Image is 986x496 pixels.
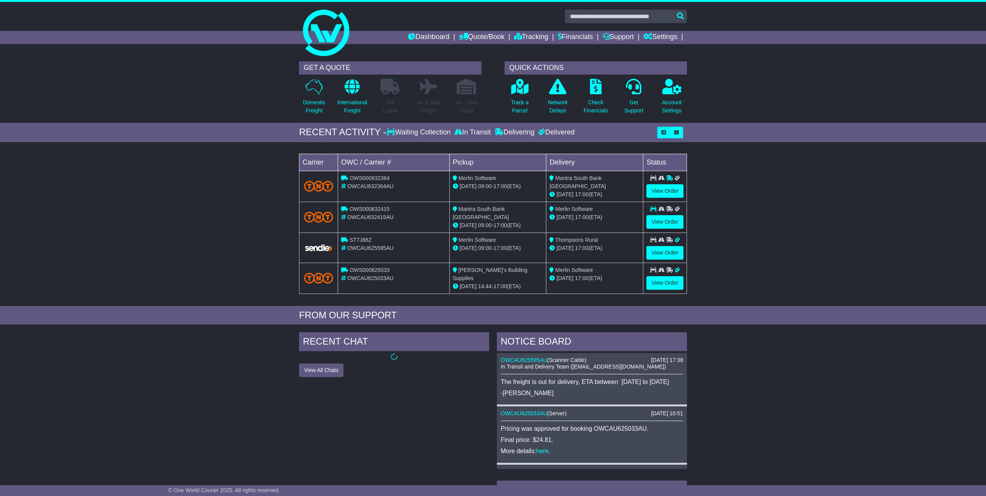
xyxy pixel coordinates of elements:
[536,448,549,454] a: here
[556,245,573,251] span: [DATE]
[646,215,683,229] a: View Order
[549,274,640,282] div: (ETA)
[453,206,509,220] span: Mantra South Bank [GEOGRAPHIC_DATA]
[624,99,643,115] p: Get Support
[555,237,598,243] span: Thompsons Rural
[556,275,573,281] span: [DATE]
[555,206,593,212] span: Merlin Software
[493,245,507,251] span: 17:00
[556,191,573,197] span: [DATE]
[478,183,492,189] span: 09:00
[460,283,477,289] span: [DATE]
[646,276,683,290] a: View Order
[548,99,568,115] p: Network Delays
[501,410,683,417] div: ( )
[453,244,543,252] div: - (ETA)
[501,469,683,475] div: ( )
[584,99,608,115] p: Check Financials
[299,332,489,353] div: RECENT CHAT
[299,364,343,377] button: View All Chats
[386,128,452,137] div: Waiting Collection
[547,78,568,119] a: NetworkDelays
[643,154,687,171] td: Status
[338,154,450,171] td: OWC / Carrier #
[575,191,588,197] span: 17:00
[501,469,547,475] a: OWCAU625595AU
[651,357,683,364] div: [DATE] 17:38
[549,410,565,416] span: Server
[459,31,505,44] a: Quote/Book
[347,245,394,251] span: OWCAU625595AU
[493,128,536,137] div: Delivering
[299,154,338,171] td: Carrier
[350,175,390,181] span: OWS000632364
[549,244,640,252] div: (ETA)
[501,364,666,370] span: In Transit and Delivery Team ([EMAIL_ADDRESS][DOMAIN_NAME])
[337,99,367,115] p: International Freight
[347,183,394,189] span: OWCAU632364AU
[501,447,683,455] p: More details: .
[304,181,333,191] img: TNT_Domestic.png
[350,206,390,212] span: OWS000632415
[546,154,643,171] td: Delivery
[549,213,640,221] div: (ETA)
[350,237,372,243] span: ST7J88Z
[347,275,394,281] span: OWCAU625033AU
[460,222,477,228] span: [DATE]
[575,275,588,281] span: 17:00
[624,78,644,119] a: GetSupport
[381,99,400,115] p: Full Loads
[651,410,683,417] div: [DATE] 10:51
[501,389,683,397] p: -[PERSON_NAME]
[304,244,333,252] img: GetCarrierServiceLogo
[337,78,367,119] a: InternationalFreight
[575,214,588,220] span: 17:00
[460,183,477,189] span: [DATE]
[583,78,609,119] a: CheckFinancials
[501,436,683,443] p: Final price: $24.81.
[501,357,547,363] a: OWCAU625595AU
[646,246,683,260] a: View Order
[453,267,527,281] span: [PERSON_NAME]'s Building Supplies
[549,190,640,199] div: (ETA)
[478,222,492,228] span: 09:00
[662,78,682,119] a: AccountSettings
[460,245,477,251] span: [DATE]
[643,31,677,44] a: Settings
[299,310,687,321] div: FROM OUR SUPPORT
[549,357,585,363] span: Scanner Cable
[408,31,449,44] a: Dashboard
[449,154,546,171] td: Pickup
[168,487,280,493] span: © One World Courier 2025. All rights reserved.
[505,61,687,75] div: QUICK ACTIONS
[299,61,481,75] div: GET A QUOTE
[558,31,593,44] a: Financials
[556,214,573,220] span: [DATE]
[514,31,548,44] a: Tracking
[510,78,529,119] a: Track aParcel
[453,282,543,290] div: - (ETA)
[501,410,547,416] a: OWCAU625033AU
[304,212,333,222] img: TNT_Domestic.png
[417,99,440,115] p: Air & Sea Freight
[575,245,588,251] span: 17:00
[347,214,394,220] span: OWCAU632415AU
[646,184,683,198] a: View Order
[511,99,529,115] p: Track a Parcel
[453,182,543,190] div: - (ETA)
[493,283,507,289] span: 17:00
[478,245,492,251] span: 09:00
[603,31,634,44] a: Support
[549,469,585,475] span: Scanner Cable
[478,283,492,289] span: 14:44
[501,425,683,432] p: Pricing was approved for booking OWCAU625033AU.
[350,267,390,273] span: OWS000625033
[501,378,683,386] p: The freight is out for delivery, ETA between [DATE] to [DATE]
[536,128,575,137] div: Delivered
[501,357,683,364] div: ( )
[662,99,682,115] p: Account Settings
[304,273,333,283] img: TNT_Domestic.png
[549,175,606,189] span: Mantra South Bank [GEOGRAPHIC_DATA]
[459,175,496,181] span: Merlin Software
[651,469,683,475] div: [DATE] 10:04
